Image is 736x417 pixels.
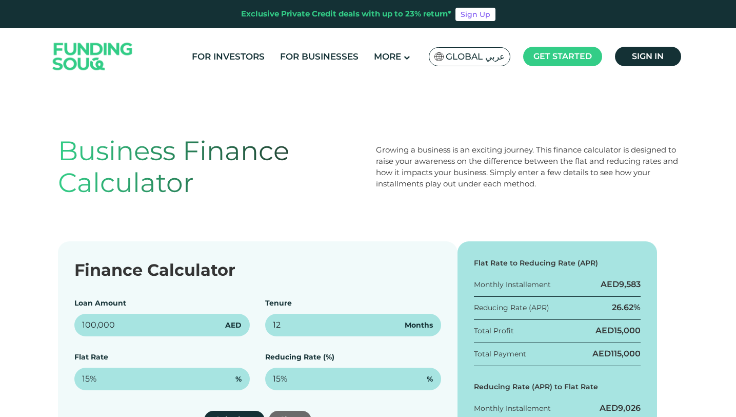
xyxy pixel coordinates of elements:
span: 9,583 [619,279,641,289]
span: 115,000 [611,349,641,358]
div: Reducing Rate (APR) [474,302,549,313]
span: Sign in [632,51,664,61]
div: AED [592,348,641,359]
span: Global عربي [446,51,505,63]
label: Reducing Rate (%) [265,352,334,362]
a: For Businesses [277,48,361,65]
a: For Investors [189,48,267,65]
div: Total Payment [474,349,526,359]
div: Growing a business is an exciting journey. This finance calculator is designed to raise your awar... [376,144,679,189]
label: Tenure [265,298,292,308]
div: AED [601,279,641,290]
div: Monthly Installement [474,403,551,414]
span: More [374,51,401,62]
label: Loan Amount [74,298,126,308]
span: 15,000 [614,326,641,335]
span: % [427,374,433,385]
img: Logo [43,31,143,83]
div: Finance Calculator [74,258,441,282]
img: SA Flag [434,52,444,61]
span: Get started [533,51,592,61]
div: Exclusive Private Credit deals with up to 23% return* [241,8,451,20]
div: 26.62% [612,302,641,313]
a: Sign Up [455,8,495,21]
h1: Business Finance Calculator [58,135,361,199]
div: AED [595,325,641,336]
div: Reducing Rate (APR) to Flat Rate [474,382,641,392]
div: Total Profit [474,326,514,336]
span: Months [405,320,433,331]
span: 9,026 [618,403,641,413]
span: AED [225,320,242,331]
span: % [235,374,242,385]
div: Flat Rate to Reducing Rate (APR) [474,258,641,269]
div: Monthly Installement [474,279,551,290]
div: AED [600,403,641,414]
a: Sign in [615,47,681,66]
label: Flat Rate [74,352,108,362]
